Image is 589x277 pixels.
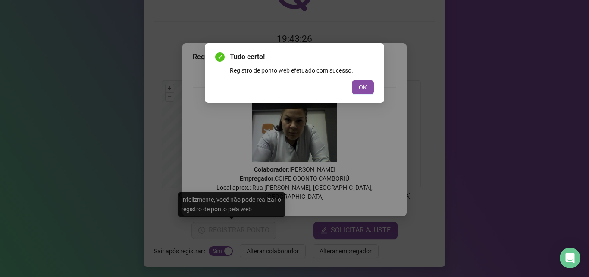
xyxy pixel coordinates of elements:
[560,248,580,268] div: Open Intercom Messenger
[230,66,374,75] div: Registro de ponto web efetuado com sucesso.
[352,80,374,94] button: OK
[215,52,225,62] span: check-circle
[230,52,374,62] span: Tudo certo!
[359,83,367,92] span: OK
